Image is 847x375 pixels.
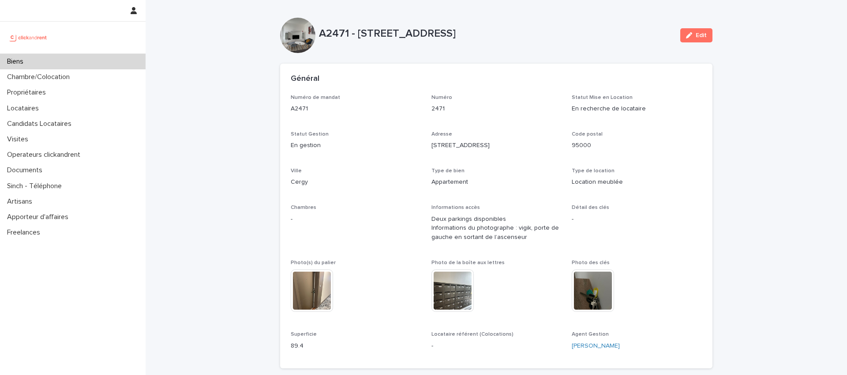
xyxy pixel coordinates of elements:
[680,28,712,42] button: Edit
[572,104,702,114] p: En recherche de locataire
[319,27,673,40] p: A2471 - [STREET_ADDRESS]
[431,260,505,265] span: Photo de la boîte aux lettres
[572,260,610,265] span: Photo des clés
[4,104,46,113] p: Locataires
[572,95,633,100] span: Statut Mise en Location
[431,215,562,242] p: Deux parkings disponibles Informations du photographe : vigik, porte de gauche en sortant de l’as...
[4,197,39,206] p: Artisans
[291,74,319,84] h2: Général
[431,104,562,114] p: 2471
[4,213,75,221] p: Apporteur d'affaires
[431,341,562,351] p: -
[572,332,609,337] span: Agent Gestion
[4,88,53,97] p: Propriétaires
[4,182,69,190] p: Sinch - Téléphone
[431,141,562,150] p: [STREET_ADDRESS]
[572,215,702,224] p: -
[431,205,480,210] span: Informations accès
[572,178,702,187] p: Location meublée
[291,215,421,224] p: -
[4,57,30,66] p: Biens
[696,32,707,38] span: Edit
[291,260,336,265] span: Photo(s) du palier
[291,141,421,150] p: En gestion
[291,205,316,210] span: Chambres
[572,205,609,210] span: Détail des clés
[291,132,329,137] span: Statut Gestion
[291,178,421,187] p: Cergy
[4,151,87,159] p: Operateurs clickandrent
[572,132,603,137] span: Code postal
[572,341,620,351] a: [PERSON_NAME]
[291,341,421,351] p: 89.4
[572,168,615,174] span: Type de location
[7,29,50,46] img: UCB0brd3T0yccxBKYDjQ
[291,168,302,174] span: Ville
[431,178,562,187] p: Appartement
[4,135,35,144] p: Visites
[431,332,513,337] span: Locataire référent (Colocations)
[4,166,49,174] p: Documents
[572,141,702,150] p: 95000
[291,104,421,114] p: A2471
[431,168,465,174] span: Type de bien
[291,95,340,100] span: Numéro de mandat
[431,132,452,137] span: Adresse
[431,95,452,100] span: Numéro
[291,332,317,337] span: Superficie
[4,73,77,81] p: Chambre/Colocation
[4,120,79,128] p: Candidats Locataires
[4,228,47,237] p: Freelances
